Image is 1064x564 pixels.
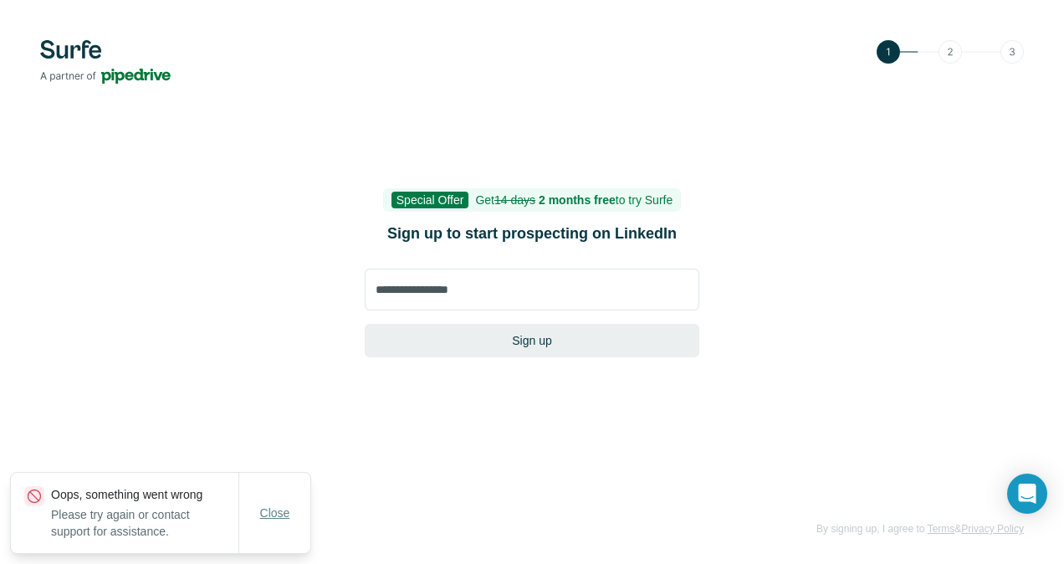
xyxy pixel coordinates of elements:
[539,193,616,207] b: 2 months free
[248,498,302,528] button: Close
[816,523,924,535] span: By signing up, I agree to
[260,505,290,521] span: Close
[40,40,171,84] img: Surfe's logo
[1007,474,1047,514] div: Open Intercom Messenger
[51,486,238,503] p: Oops, something went wrong
[365,324,699,357] button: Sign up
[877,40,1024,64] img: Step 1
[391,192,469,208] span: Special Offer
[365,222,699,245] h1: Sign up to start prospecting on LinkedIn
[961,523,1024,535] a: Privacy Policy
[928,523,955,535] a: Terms
[494,193,535,207] s: 14 days
[475,193,673,207] span: Get to try Surfe
[954,523,961,535] span: &
[51,506,238,540] p: Please try again or contact support for assistance.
